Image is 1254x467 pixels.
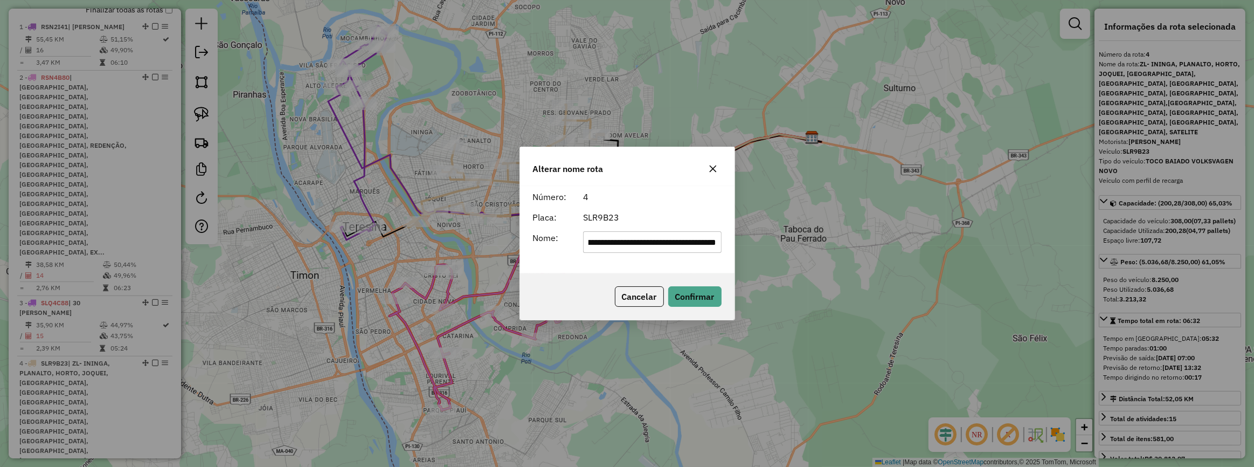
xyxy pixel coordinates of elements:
div: Placa: [526,211,577,224]
div: SLR9B23 [577,211,728,224]
div: Número: [526,190,577,203]
button: Cancelar [615,286,664,307]
div: 4 [577,190,728,203]
span: Alterar nome rota [533,162,604,175]
button: Confirmar [668,286,722,307]
div: Nome: [526,231,577,253]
